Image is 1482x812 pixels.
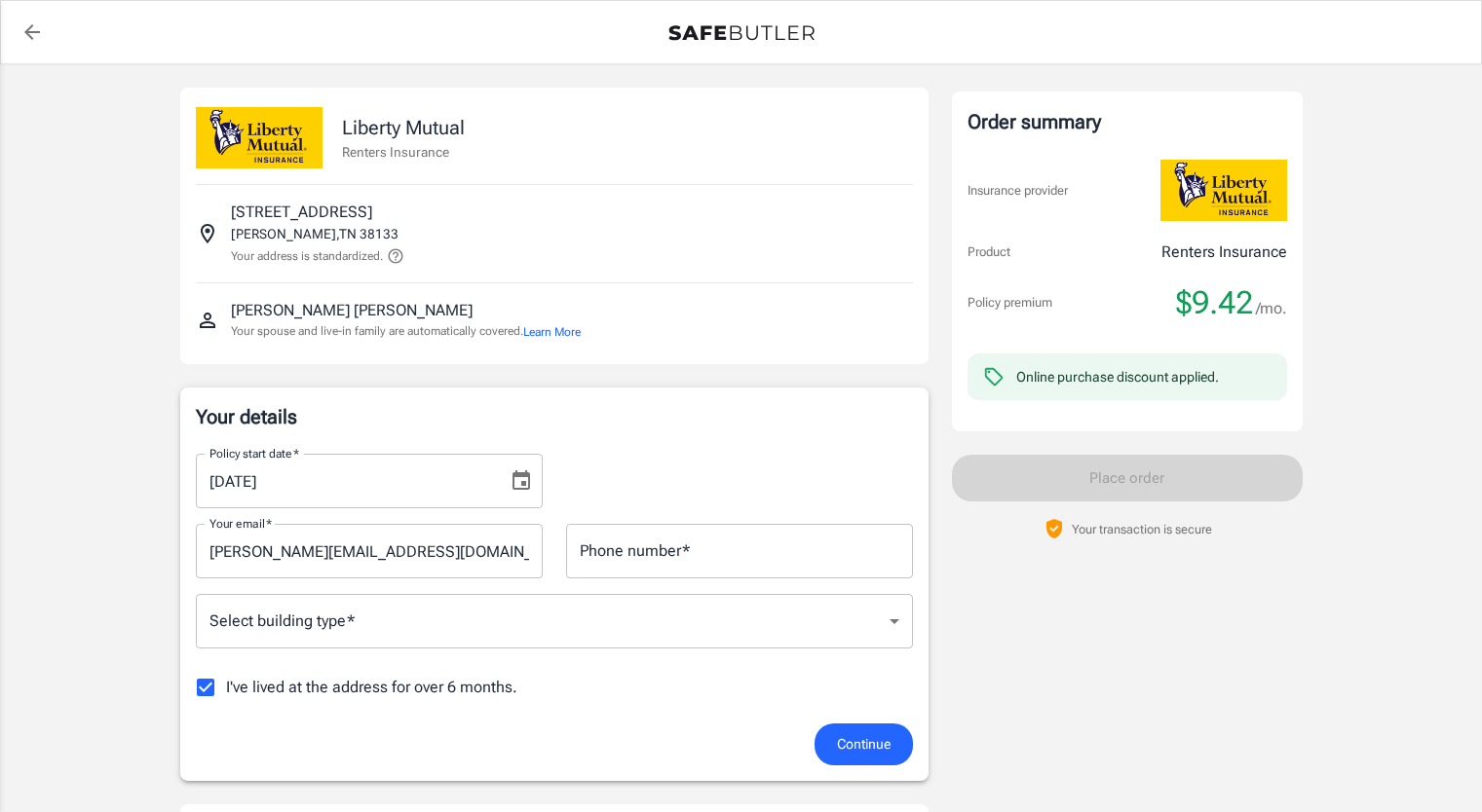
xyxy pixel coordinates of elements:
[342,142,465,162] p: Renters Insurance
[1160,160,1287,221] img: Liberty Mutual
[523,323,581,341] button: Learn More
[209,515,272,532] label: Your email
[196,454,494,508] input: MM/DD/YYYY
[837,732,891,757] span: Continue
[1072,520,1212,538] p: Your transaction is secure
[968,181,1068,201] p: Insurance provider
[196,524,543,578] input: Enter email
[968,293,1052,313] p: Policy premium
[815,723,913,765] button: Continue
[968,107,1287,136] div: Order summary
[1161,240,1287,264] p: Renters Insurance
[226,676,517,699] span: I've lived at the address for over 6 months.
[196,309,219,332] svg: Insured person
[1016,367,1219,387] div: Online purchase discount applied.
[196,222,219,245] svg: Insured address
[502,461,541,500] button: Choose date, selected date is Oct 5, 2025
[196,107,323,168] img: Liberty Mutual
[1176,283,1253,322] span: $9.42
[231,201,372,224] p: [STREET_ADDRESS]
[231,224,399,243] p: [PERSON_NAME] , TN 38133
[968,242,1010,262] p: Product
[13,13,52,52] a: back to quotes
[1256,295,1287,322] span: /mo.
[209,445,299,461] label: Policy start date
[668,25,815,41] img: Back to quotes
[196,403,913,430] p: Your details
[342,113,465,142] p: Liberty Mutual
[231,322,581,341] p: Your spouse and live-in family are automatically covered.
[231,299,473,322] p: [PERSON_NAME] [PERSON_NAME]
[231,247,383,265] p: Your address is standardized.
[566,524,913,578] input: Enter number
